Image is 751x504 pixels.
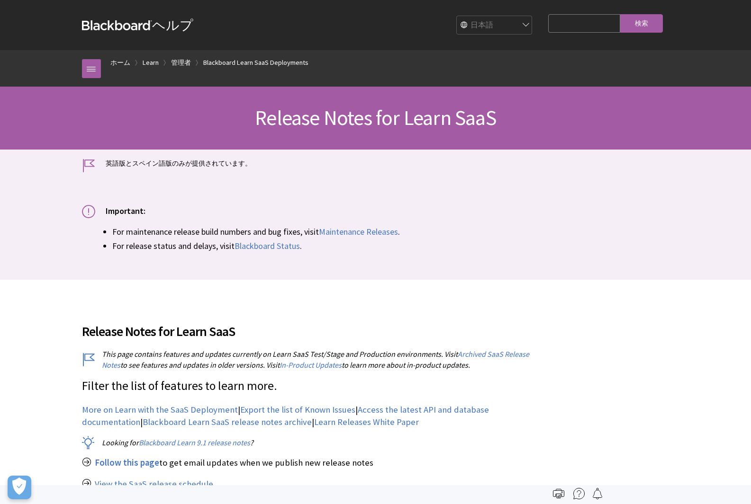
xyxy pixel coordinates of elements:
p: 英語版とスペイン語版のみが提供されています。 [82,159,670,168]
a: Blackboardヘルプ [82,17,193,34]
a: In-Product Updates [280,360,342,370]
p: | | | | [82,404,529,428]
input: 検索 [620,14,663,33]
p: to get email updates when we publish new release notes [82,457,529,469]
a: 管理者 [171,57,191,69]
p: This page contains features and updates currently on Learn SaaS Test/Stage and Production environ... [82,349,529,370]
a: ホーム [110,57,130,69]
a: Learn Releases White Paper [314,416,419,428]
span: Important: [106,205,145,216]
p: Filter the list of features to learn more. [82,378,529,395]
span: Release Notes for Learn SaaS [255,105,496,131]
a: Learn [143,57,159,69]
a: Export the list of Known Issues [240,404,355,416]
select: Site Language Selector [457,16,533,35]
a: Blackboard Status [235,240,300,252]
a: View the SaaS release schedule [95,478,213,490]
a: Blackboard Learn 9.1 release notes [139,438,250,448]
li: For release status and delays, visit . [112,239,670,252]
strong: Blackboard [82,20,152,30]
p: Looking for ? [82,437,529,448]
img: Print [553,488,564,499]
img: Follow this page [592,488,603,499]
a: Archived SaaS Release Notes [102,349,529,370]
a: Follow this page [95,457,159,469]
h2: Release Notes for Learn SaaS [82,310,529,341]
a: Blackboard Learn SaaS Deployments [203,57,308,69]
a: Blackboard Learn SaaS release notes archive [143,416,312,428]
span: Follow this page [95,457,159,468]
img: More help [573,488,585,499]
a: Maintenance Releases [319,226,398,238]
li: For maintenance release build numbers and bug fixes, visit . [112,225,670,238]
button: Open Preferences [8,476,31,499]
a: More on Learn with the SaaS Deployment [82,404,238,416]
a: Access the latest API and database documentation [82,404,489,428]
